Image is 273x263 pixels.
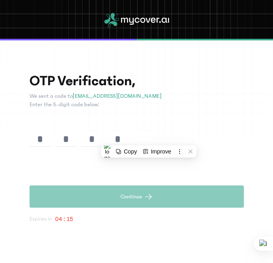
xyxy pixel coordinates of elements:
[30,101,244,109] p: Enter the 5-digit code below:
[73,93,162,99] span: [EMAIL_ADDRESS][DOMAIN_NAME]
[55,214,73,224] p: 04 : 15
[30,92,244,101] p: We sent a code to
[30,215,52,223] p: Expires in
[30,73,244,89] h1: OTP Verification,
[30,185,244,208] button: Continue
